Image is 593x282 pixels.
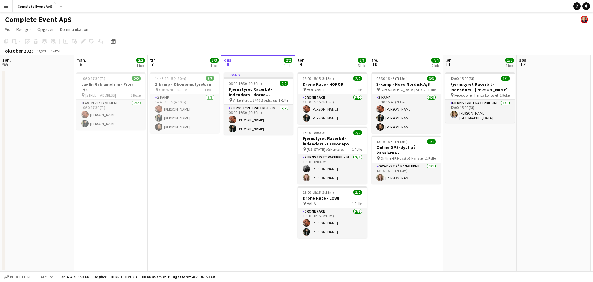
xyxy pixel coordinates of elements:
span: 2/2 [132,76,141,81]
span: man. [76,57,86,63]
span: 9 [297,61,305,68]
div: Løn 464 787.50 KR + Udgifter 0.00 KR + Diæt 2 400.00 KR = [60,275,215,279]
h1: Complete Event ApS [5,15,72,24]
span: Vis [5,27,10,32]
app-card-role: Lav En Reklamefilm2/210:30-17:30 (7t)[PERSON_NAME][PERSON_NAME] [76,100,145,130]
h3: Lav En Reklamefilm - Fibia P/S [76,81,145,93]
app-card-role: Fjernstyret Racerbil - indendørs1/112:00-15:00 (3t)[PERSON_NAME][GEOGRAPHIC_DATA] [445,100,515,123]
span: 1 Rolle [352,147,362,152]
a: Opgaver [35,25,56,33]
span: 12 [518,61,528,68]
a: Vis [2,25,13,33]
div: I gang [224,72,293,77]
span: ons. [224,57,233,63]
span: 1 Rolle [131,93,141,98]
button: Complete Event ApS [13,0,57,12]
span: tir. [150,57,156,63]
span: 08:30-15:45 (7t15m) [376,76,408,81]
h3: 2-kamp - Økonomistyrelsen [150,81,219,87]
app-card-role: 2-kamp3/314:45-19:15 (4t30m)[PERSON_NAME][PERSON_NAME][PERSON_NAME] [150,94,219,133]
span: 10:30-17:30 (7t) [81,76,105,81]
span: 1/1 [505,58,514,63]
span: 13:15-15:30 (2t15m) [376,139,408,144]
h3: Drone Race - COWI [298,195,367,201]
span: 11 [444,61,452,68]
span: lør. [445,57,452,63]
span: 1/1 [501,76,510,81]
a: Kommunikation [57,25,91,33]
app-job-card: 16:00-18:15 (2t15m)2/2Drone Race - COWI HAL A1 RolleDrone Race2/216:00-18:15 (2t15m)[PERSON_NAME]... [298,186,367,238]
button: Budgetteret [3,274,34,280]
span: 15:00-18:00 (3t) [303,130,327,135]
span: 1 Rolle [426,87,436,92]
app-job-card: 10:30-17:30 (7t)2/2Lav En Reklamefilm - Fibia P/S [STREET_ADDRESS]1 RolleLav En Reklamefilm2/210:... [76,72,145,130]
span: Opgaver [37,27,54,32]
span: 2/2 [136,58,145,63]
app-card-role: Fjernstyret Racerbil - indendørs2/206:00-16:30 (10t30m)[PERSON_NAME][PERSON_NAME] [224,105,293,135]
span: Alle job [40,275,54,279]
span: 1 Rolle [278,98,288,102]
span: Comwell Roskilde [159,87,187,92]
span: fre. [372,57,378,63]
span: 2/2 [284,58,292,63]
span: 2/2 [280,81,288,86]
div: I gang06:00-16:30 (10t30m)2/2Fjernstyret Racerbil - indendørs - Norna Playgrounds A/S Virkefeltet... [224,72,293,135]
span: 1 Rolle [204,87,214,92]
span: Uge 41 [35,48,50,53]
span: søn. [2,57,11,63]
span: tor. [298,57,305,63]
span: 16:00-18:15 (2t15m) [303,190,334,195]
span: 3/3 [210,58,219,63]
span: Online GPS-dyst på kanalerne [381,156,426,161]
span: Rediger [16,27,31,32]
h3: Fjernstyret Racerbil - indendørs - [PERSON_NAME] [445,81,515,93]
app-card-role: Drone Race2/216:00-18:15 (2t15m)[PERSON_NAME][PERSON_NAME] [298,208,367,238]
div: CEST [53,48,61,53]
span: HOLDSAL 1 [307,87,325,92]
span: Receptionen her på kontoret [454,93,498,98]
app-job-card: 15:00-18:00 (3t)2/2Fjernstyret Racerbil - indendørs - Lessor ApS [US_STATE] på kontoret1 RolleFje... [298,127,367,184]
span: [US_STATE] på kontoret [307,147,344,152]
app-user-avatar: Christian Brøckner [581,16,588,23]
app-job-card: 14:45-19:15 (4t30m)3/32-kamp - Økonomistyrelsen Comwell Roskilde1 Rolle2-kamp3/314:45-19:15 (4t30... [150,72,219,133]
span: søn. [519,57,528,63]
span: 5 [2,61,11,68]
span: 1 Rolle [426,156,436,161]
span: 1/1 [427,139,436,144]
span: 14:45-19:15 (4t30m) [155,76,186,81]
div: 1 job [506,63,514,68]
div: 3 job [358,63,366,68]
h3: Fjernstyret Racerbil - indendørs - Lessor ApS [298,136,367,147]
span: Samlet budgetteret 467 187.50 KR [154,275,215,279]
span: 2/2 [353,130,362,135]
div: 2 job [432,63,440,68]
app-job-card: 12:00-15:00 (3t)1/1Fjernstyret Racerbil - indendørs - [PERSON_NAME] Receptionen her på kontoret1 ... [445,72,515,123]
span: 3/3 [427,76,436,81]
span: 6/6 [358,58,366,63]
span: 2/2 [353,190,362,195]
span: [STREET_ADDRESS] [85,93,116,98]
span: Budgetteret [10,275,33,279]
span: HAL A [307,201,316,206]
a: Rediger [14,25,34,33]
span: 12:00-15:15 (3t15m) [303,76,334,81]
div: 1 job [137,63,145,68]
span: Kommunikation [60,27,88,32]
span: 1 Rolle [352,87,362,92]
span: Virkefeltet 1, 8740 Brædstrup [233,98,277,102]
span: 6 [75,61,86,68]
h3: Drone Race - HOFOR [298,81,367,87]
span: 7 [149,61,156,68]
h3: Fjernstyret Racerbil - indendørs - Norna Playgrounds A/S [224,86,293,98]
app-card-role: 3-kamp3/308:30-15:45 (7t15m)[PERSON_NAME][PERSON_NAME][PERSON_NAME] [372,94,441,133]
app-job-card: 13:15-15:30 (2t15m)1/1Online GPS-dyst på kanalerne - Udenrigsministeriet Online GPS-dyst på kanal... [372,136,441,184]
app-job-card: 12:00-15:15 (3t15m)2/2Drone Race - HOFOR HOLDSAL 11 RolleDrone Race2/212:00-15:15 (3t15m)[PERSON_... [298,72,367,124]
div: 08:30-15:45 (7t15m)3/33-kamp - Novo Nordisk A/S [GEOGRAPHIC_DATA][STREET_ADDRESS][GEOGRAPHIC_DATA... [372,72,441,133]
h3: Online GPS-dyst på kanalerne - Udenrigsministeriet [372,145,441,156]
span: [GEOGRAPHIC_DATA][STREET_ADDRESS][GEOGRAPHIC_DATA] [381,87,426,92]
span: 06:00-16:30 (10t30m) [229,81,262,86]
